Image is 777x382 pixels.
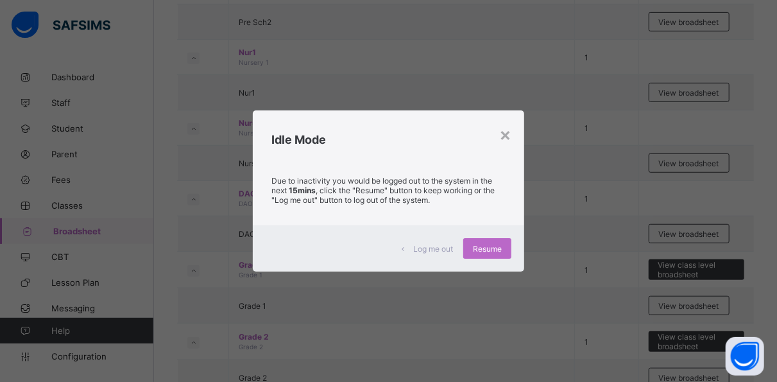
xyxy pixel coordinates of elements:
h2: Idle Mode [272,133,506,146]
div: × [499,123,511,145]
p: Due to inactivity you would be logged out to the system in the next , click the "Resume" button t... [272,176,506,205]
span: Log me out [413,244,453,254]
button: Open asap [726,337,764,376]
span: Resume [473,244,502,254]
strong: 15mins [289,186,316,195]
